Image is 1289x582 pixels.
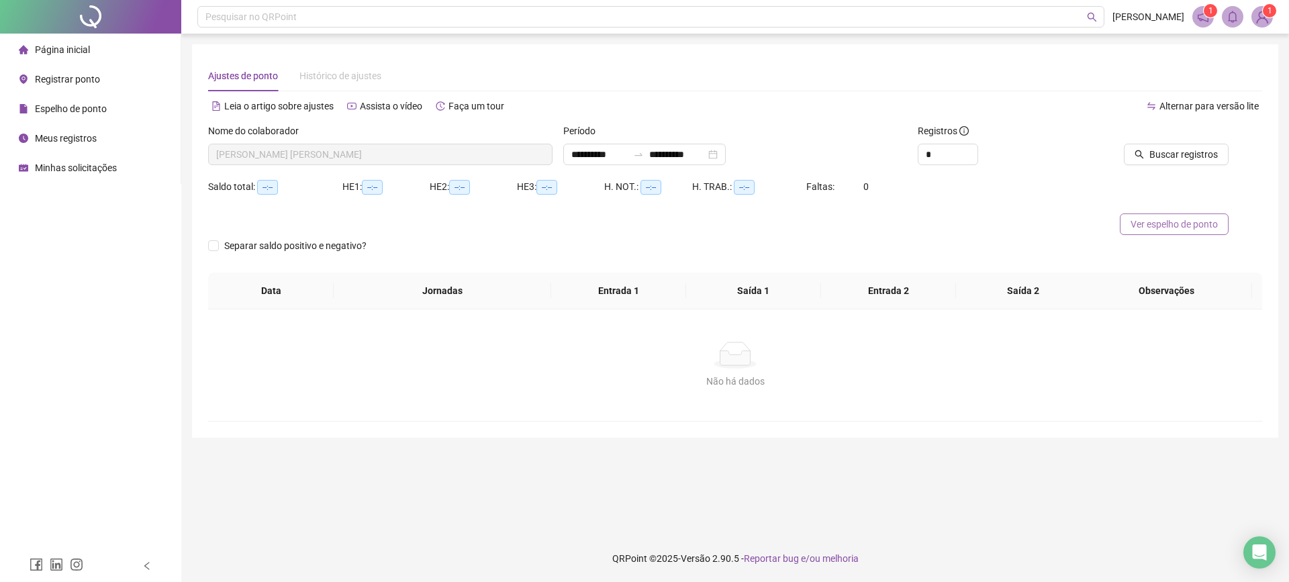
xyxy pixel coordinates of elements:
[959,126,969,136] span: info-circle
[224,101,334,111] span: Leia o artigo sobre ajustes
[362,180,383,195] span: --:--
[604,179,692,195] div: H. NOT.:
[334,273,551,309] th: Jornadas
[1087,12,1097,22] span: search
[208,179,342,195] div: Saldo total:
[956,273,1091,309] th: Saída 2
[436,101,445,111] span: history
[430,179,517,195] div: HE 2:
[517,179,604,195] div: HE 3:
[640,180,661,195] span: --:--
[686,273,821,309] th: Saída 1
[734,180,755,195] span: --:--
[219,238,372,253] span: Separar saldo positivo e negativo?
[342,179,430,195] div: HE 1:
[347,101,356,111] span: youtube
[863,181,869,192] span: 0
[35,103,107,114] span: Espelho de ponto
[35,44,90,55] span: Página inicial
[1227,11,1239,23] span: bell
[208,273,334,309] th: Data
[449,180,470,195] span: --:--
[30,558,43,571] span: facebook
[692,179,806,195] div: H. TRAB.:
[563,124,604,138] label: Período
[211,101,221,111] span: file-text
[1131,217,1218,232] span: Ver espelho de ponto
[224,374,1246,389] div: Não há dados
[744,553,859,564] span: Reportar bug e/ou melhoria
[19,75,28,84] span: environment
[1252,7,1272,27] img: 61957
[299,70,381,81] span: Histórico de ajustes
[216,144,544,164] span: EMYLY BEZERRA ALVES OLIVEIRA
[1120,213,1229,235] button: Ver espelho de ponto
[19,163,28,173] span: schedule
[536,180,557,195] span: --:--
[19,104,28,113] span: file
[1243,536,1276,569] div: Open Intercom Messenger
[1208,6,1213,15] span: 1
[257,180,278,195] span: --:--
[70,558,83,571] span: instagram
[918,124,969,138] span: Registros
[1112,9,1184,24] span: [PERSON_NAME]
[821,273,956,309] th: Entrada 2
[1204,4,1217,17] sup: 1
[1268,6,1272,15] span: 1
[19,45,28,54] span: home
[1197,11,1209,23] span: notification
[1135,150,1144,159] span: search
[1149,147,1218,162] span: Buscar registros
[19,134,28,143] span: clock-circle
[50,558,63,571] span: linkedin
[633,149,644,160] span: swap-right
[1092,283,1241,298] span: Observações
[448,101,504,111] span: Faça um tour
[681,553,710,564] span: Versão
[35,162,117,173] span: Minhas solicitações
[551,273,686,309] th: Entrada 1
[1081,273,1252,309] th: Observações
[1124,144,1229,165] button: Buscar registros
[181,535,1289,582] footer: QRPoint © 2025 - 2.90.5 -
[360,101,422,111] span: Assista o vídeo
[208,70,278,81] span: Ajustes de ponto
[806,181,837,192] span: Faltas:
[1263,4,1276,17] sup: Atualize o seu contato no menu Meus Dados
[142,561,152,571] span: left
[35,133,97,144] span: Meus registros
[633,149,644,160] span: to
[35,74,100,85] span: Registrar ponto
[1147,101,1156,111] span: swap
[208,124,307,138] label: Nome do colaborador
[1159,101,1259,111] span: Alternar para versão lite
